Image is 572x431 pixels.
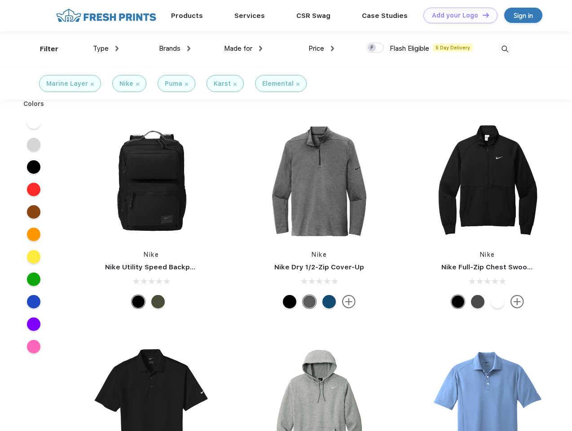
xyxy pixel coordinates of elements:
img: dropdown.png [331,46,334,51]
img: dropdown.png [259,46,262,51]
img: filter_cancel.svg [296,83,299,86]
a: Products [171,12,203,20]
img: filter_cancel.svg [136,83,139,86]
div: Nike [119,79,133,88]
img: more.svg [342,295,356,308]
div: Black Heather [303,295,316,308]
a: Nike [144,251,159,258]
div: White [491,295,504,308]
div: Marine Layer [46,79,88,88]
img: dropdown.png [115,46,119,51]
span: Type [93,44,109,53]
div: Black [283,295,296,308]
a: CSR Swag [296,12,330,20]
div: Black [132,295,145,308]
div: Anthracite [471,295,484,308]
img: fo%20logo%202.webp [53,8,159,23]
div: Karst [214,79,231,88]
img: func=resize&h=266 [92,122,211,241]
div: Puma [165,79,182,88]
img: func=resize&h=266 [428,122,547,241]
img: more.svg [510,295,524,308]
a: Nike [312,251,327,258]
div: Black [451,295,465,308]
div: Filter [40,44,58,54]
img: desktop_search.svg [497,42,512,57]
span: Brands [159,44,180,53]
a: Services [234,12,265,20]
img: DT [483,13,489,18]
div: Add your Logo [432,12,478,19]
img: filter_cancel.svg [233,83,237,86]
img: dropdown.png [187,46,190,51]
div: Colors [17,99,51,109]
span: Price [308,44,324,53]
span: 5 Day Delivery [433,44,473,52]
img: filter_cancel.svg [91,83,94,86]
a: Sign in [504,8,542,23]
a: Nike Dry 1/2-Zip Cover-Up [274,263,364,271]
a: Nike Full-Zip Chest Swoosh Jacket [441,263,561,271]
span: Flash Eligible [390,44,429,53]
div: Cargo Khaki [151,295,165,308]
a: Nike [480,251,495,258]
div: Elemental [262,79,294,88]
span: Made for [224,44,252,53]
div: Gym Blue [322,295,336,308]
img: filter_cancel.svg [185,83,188,86]
div: Sign in [514,10,533,21]
a: Nike Utility Speed Backpack [105,263,202,271]
img: func=resize&h=266 [260,122,379,241]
